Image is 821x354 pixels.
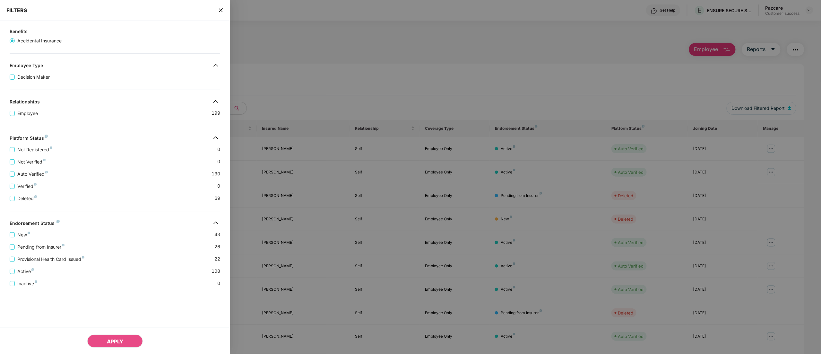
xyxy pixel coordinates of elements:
[15,195,39,202] span: Deleted
[217,182,220,190] span: 0
[211,60,221,70] img: svg+xml;base64,PHN2ZyB4bWxucz0iaHR0cDovL3d3dy53My5vcmcvMjAwMC9zdmciIHdpZHRoPSIzMiIgaGVpZ2h0PSIzMi...
[10,135,48,143] div: Platform Status
[211,133,221,143] img: svg+xml;base64,PHN2ZyB4bWxucz0iaHR0cDovL3d3dy53My5vcmcvMjAwMC9zdmciIHdpZHRoPSIzMiIgaGVpZ2h0PSIzMi...
[10,63,43,70] div: Employee Type
[10,99,40,107] div: Relationships
[211,218,221,228] img: svg+xml;base64,PHN2ZyB4bWxucz0iaHR0cDovL3d3dy53My5vcmcvMjAwMC9zdmciIHdpZHRoPSIzMiIgaGVpZ2h0PSIzMi...
[62,244,65,246] img: svg+xml;base64,PHN2ZyB4bWxucz0iaHR0cDovL3d3dy53My5vcmcvMjAwMC9zdmciIHdpZHRoPSI4IiBoZWlnaHQ9IjgiIH...
[15,280,40,287] span: Inactive
[217,158,220,165] span: 0
[15,146,55,153] span: Not Registered
[31,268,34,271] img: svg+xml;base64,PHN2ZyB4bWxucz0iaHR0cDovL3d3dy53My5vcmcvMjAwMC9zdmciIHdpZHRoPSI4IiBoZWlnaHQ9IjgiIH...
[217,280,220,287] span: 0
[15,183,39,190] span: Verified
[56,220,60,223] img: svg+xml;base64,PHN2ZyB4bWxucz0iaHR0cDovL3d3dy53My5vcmcvMjAwMC9zdmciIHdpZHRoPSI4IiBoZWlnaHQ9IjgiIH...
[214,243,220,251] span: 26
[43,159,46,161] img: svg+xml;base64,PHN2ZyB4bWxucz0iaHR0cDovL3d3dy53My5vcmcvMjAwMC9zdmciIHdpZHRoPSI4IiBoZWlnaHQ9IjgiIH...
[15,110,40,117] span: Employee
[15,268,37,275] span: Active
[15,171,50,178] span: Auto Verified
[217,146,220,153] span: 0
[45,171,48,173] img: svg+xml;base64,PHN2ZyB4bWxucz0iaHR0cDovL3d3dy53My5vcmcvMjAwMC9zdmciIHdpZHRoPSI4IiBoZWlnaHQ9IjgiIH...
[211,96,221,107] img: svg+xml;base64,PHN2ZyB4bWxucz0iaHR0cDovL3d3dy53My5vcmcvMjAwMC9zdmciIHdpZHRoPSIzMiIgaGVpZ2h0PSIzMi...
[214,195,220,202] span: 69
[15,231,33,238] span: New
[107,338,123,345] span: APPLY
[214,255,220,263] span: 22
[15,243,67,251] span: Pending from Insurer
[35,280,37,283] img: svg+xml;base64,PHN2ZyB4bWxucz0iaHR0cDovL3d3dy53My5vcmcvMjAwMC9zdmciIHdpZHRoPSI4IiBoZWlnaHQ9IjgiIH...
[212,268,220,275] span: 108
[45,135,48,138] img: svg+xml;base64,PHN2ZyB4bWxucz0iaHR0cDovL3d3dy53My5vcmcvMjAwMC9zdmciIHdpZHRoPSI4IiBoZWlnaHQ9IjgiIH...
[15,37,64,44] span: Accidental Insurance
[218,7,223,13] span: close
[15,256,87,263] span: Provisional Health Card Issued
[15,158,48,165] span: Not Verified
[50,146,52,149] img: svg+xml;base64,PHN2ZyB4bWxucz0iaHR0cDovL3d3dy53My5vcmcvMjAwMC9zdmciIHdpZHRoPSI4IiBoZWlnaHQ9IjgiIH...
[87,335,143,348] button: APPLY
[212,170,220,178] span: 130
[82,256,84,259] img: svg+xml;base64,PHN2ZyB4bWxucz0iaHR0cDovL3d3dy53My5vcmcvMjAwMC9zdmciIHdpZHRoPSI4IiBoZWlnaHQ9IjgiIH...
[34,183,37,186] img: svg+xml;base64,PHN2ZyB4bWxucz0iaHR0cDovL3d3dy53My5vcmcvMjAwMC9zdmciIHdpZHRoPSI4IiBoZWlnaHQ9IjgiIH...
[212,110,220,117] span: 199
[214,231,220,238] span: 43
[28,232,30,234] img: svg+xml;base64,PHN2ZyB4bWxucz0iaHR0cDovL3d3dy53My5vcmcvMjAwMC9zdmciIHdpZHRoPSI4IiBoZWlnaHQ9IjgiIH...
[6,7,27,13] span: FILTERS
[15,74,52,81] span: Decision Maker
[10,220,60,228] div: Endorsement Status
[34,195,37,198] img: svg+xml;base64,PHN2ZyB4bWxucz0iaHR0cDovL3d3dy53My5vcmcvMjAwMC9zdmciIHdpZHRoPSI4IiBoZWlnaHQ9IjgiIH...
